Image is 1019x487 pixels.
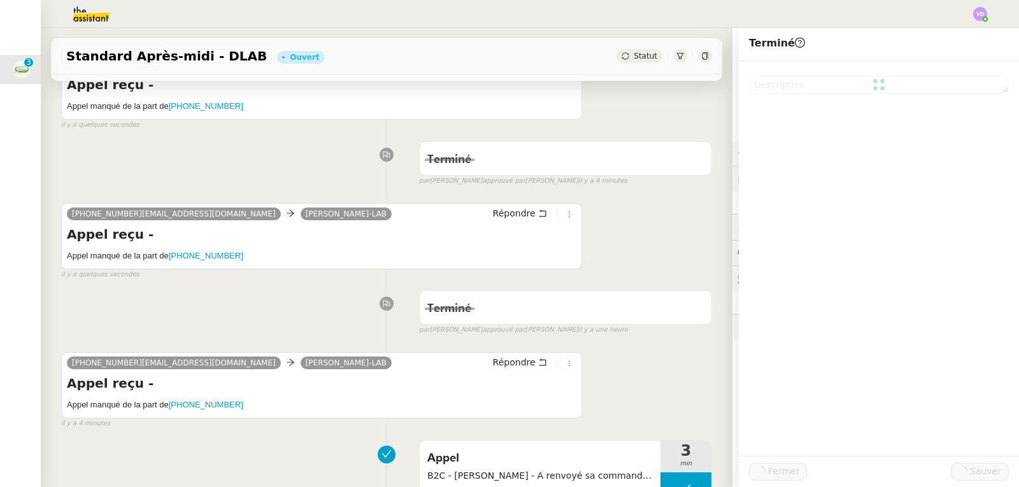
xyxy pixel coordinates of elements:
span: il y a quelques secondes [61,269,139,280]
h4: Appel reçu - [67,225,576,243]
span: 🔐 [738,172,820,187]
p: 3 [26,58,31,69]
span: ⚙️ [738,146,804,160]
span: Répondre [493,207,536,220]
span: [PHONE_NUMBER][EMAIL_ADDRESS][DOMAIN_NAME] [72,358,276,367]
button: Répondre [488,355,552,369]
h4: Appel reçu - [67,374,576,392]
span: 💬 [738,248,819,258]
h5: Appel manqué de la part de [67,100,576,113]
a: [PHONE_NUMBER] [169,400,243,409]
a: [PHONE_NUMBER] [169,251,243,260]
div: 🧴Autres [732,314,1019,339]
span: 3 [660,443,711,458]
span: Répondre [493,356,536,369]
img: 7f9b6497-4ade-4d5b-ae17-2cbe23708554 [13,60,31,78]
span: Statut [634,52,657,60]
img: svg [973,7,987,21]
div: 💬Commentaires [732,241,1019,265]
span: approuvé par [483,176,525,187]
span: Appel [427,449,653,468]
button: Fermer [749,463,807,481]
a: [PERSON_NAME]-LAB [301,357,392,369]
span: approuvé par [483,325,525,335]
span: Terminé [427,303,471,314]
h5: Appel manqué de la part de [67,250,576,262]
div: 🕵️Autres demandes en cours 2 [732,266,1019,291]
small: [PERSON_NAME] [PERSON_NAME] [419,176,627,187]
span: Terminé [749,37,805,49]
div: Ouvert [290,53,319,61]
div: 🔐Données client [732,167,1019,192]
h5: Appel manqué de la part de [67,399,576,411]
h4: Appel reçu - [67,76,576,94]
small: [PERSON_NAME] [PERSON_NAME] [419,325,628,335]
button: Sauver [951,463,1009,481]
span: par [419,325,430,335]
div: ⚙️Procédures [732,141,1019,166]
span: il y a une heure [578,325,628,335]
span: 🧴 [738,321,777,332]
span: Standard Après-midi - DLAB [66,50,267,62]
nz-badge-sup: 3 [24,58,33,67]
span: Terminé [427,154,471,166]
span: par [419,176,430,187]
span: min [660,458,711,469]
span: B2C - [PERSON_NAME] - A renvoyé sa commande #137914 - Reçue le 18/08 - Demande des nouvelles du r... [427,469,653,483]
span: il y a 4 minutes [61,418,110,429]
span: il y a 4 minutes [578,176,627,187]
span: [PHONE_NUMBER][EMAIL_ADDRESS][DOMAIN_NAME] [72,209,276,218]
div: ⏲️Tâches 250:30 [732,215,1019,239]
a: [PERSON_NAME]-LAB [301,208,392,220]
button: Répondre [488,206,552,220]
span: ⏲️ [738,222,835,232]
span: 🕵️ [738,273,897,283]
span: il y a quelques secondes [61,120,139,131]
a: [PHONE_NUMBER] [169,101,243,111]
